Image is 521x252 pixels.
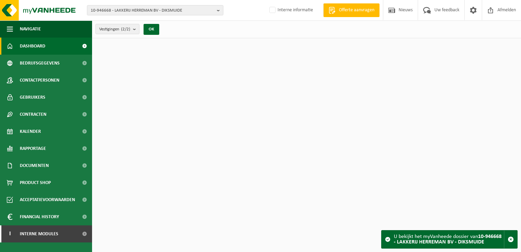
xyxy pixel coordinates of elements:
[20,20,41,38] span: Navigatie
[268,5,313,15] label: Interne informatie
[20,157,49,174] span: Documenten
[20,55,60,72] span: Bedrijfsgegevens
[20,208,59,225] span: Financial History
[394,234,502,245] strong: 10-946668 - LAKKERIJ HERREMAN BV - DIKSMUIDE
[20,106,46,123] span: Contracten
[20,140,46,157] span: Rapportage
[20,89,45,106] span: Gebruikers
[20,174,51,191] span: Product Shop
[95,24,139,34] button: Vestigingen(2/2)
[91,5,214,16] span: 10-946668 - LAKKERIJ HERREMAN BV - DIKSMUIDE
[20,225,58,242] span: Interne modules
[20,123,41,140] span: Kalender
[323,3,379,17] a: Offerte aanvragen
[394,230,504,248] div: U bekijkt het myVanheede dossier van
[87,5,223,15] button: 10-946668 - LAKKERIJ HERREMAN BV - DIKSMUIDE
[99,24,130,34] span: Vestigingen
[20,191,75,208] span: Acceptatievoorwaarden
[144,24,159,35] button: OK
[7,225,13,242] span: I
[121,27,130,31] count: (2/2)
[20,38,45,55] span: Dashboard
[337,7,376,14] span: Offerte aanvragen
[20,72,59,89] span: Contactpersonen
